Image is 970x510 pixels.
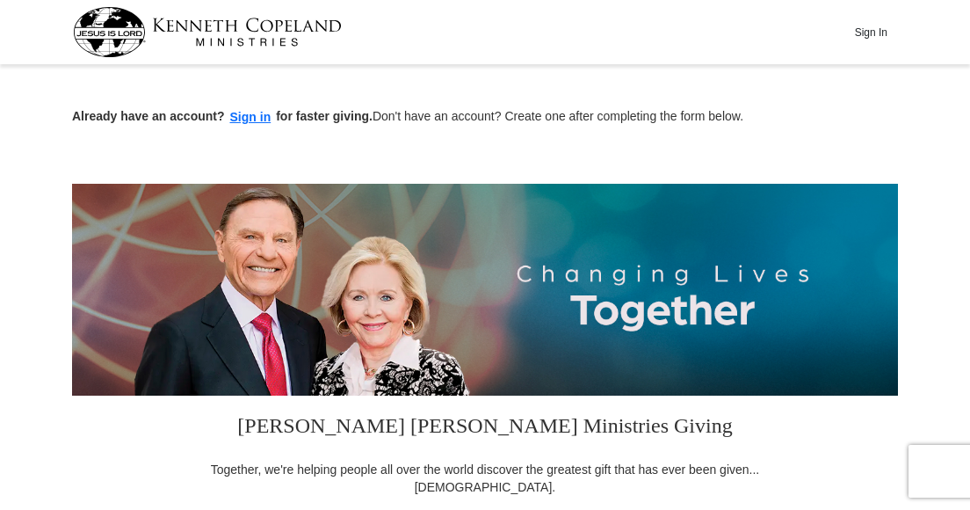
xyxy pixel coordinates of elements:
[199,396,771,461] h3: [PERSON_NAME] [PERSON_NAME] Ministries Giving
[844,18,897,46] button: Sign In
[73,7,342,57] img: kcm-header-logo.svg
[72,109,373,123] strong: Already have an account? for faster giving.
[72,107,898,127] p: Don't have an account? Create one after completing the form below.
[199,461,771,496] div: Together, we're helping people all over the world discover the greatest gift that has ever been g...
[225,107,277,127] button: Sign in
